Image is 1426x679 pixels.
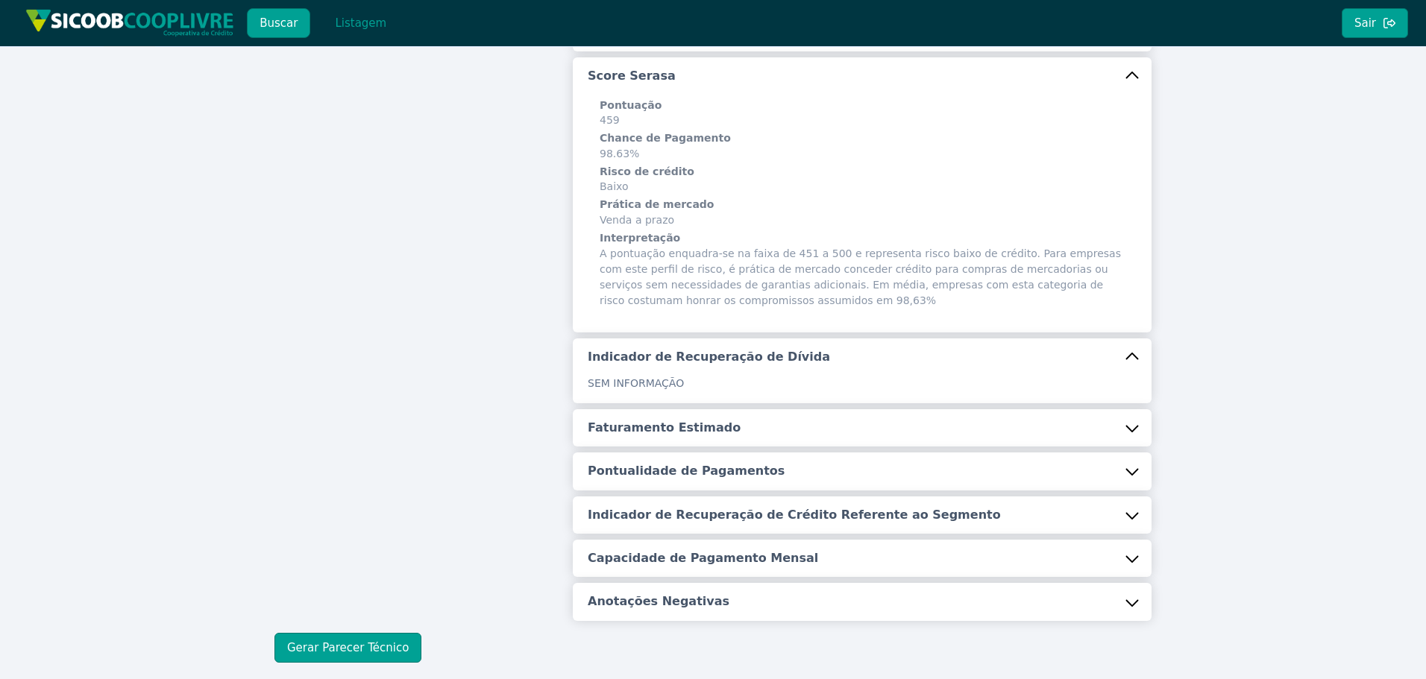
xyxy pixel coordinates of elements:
[573,338,1152,376] button: Indicador de Recuperação de Dívida
[600,165,1125,195] span: Baixo
[588,349,830,365] h5: Indicador de Recuperação de Dívida
[600,98,1125,113] h6: Pontuação
[573,540,1152,577] button: Capacidade de Pagamento Mensal
[588,377,684,389] span: SEM INFORMAÇÃO
[25,9,234,37] img: img/sicoob_cooplivre.png
[274,633,421,663] button: Gerar Parecer Técnico
[600,131,1125,146] h6: Chance de Pagamento
[588,463,785,479] h5: Pontualidade de Pagamentos
[600,98,1125,129] span: 459
[588,550,818,566] h5: Capacidade de Pagamento Mensal
[600,198,1125,212] h6: Prática de mercado
[600,231,1125,246] h6: Interpretação
[1342,8,1408,38] button: Sair
[588,593,729,610] h5: Anotações Negativas
[573,57,1152,95] button: Score Serasa
[600,198,1125,228] span: Venda a prazo
[573,496,1152,534] button: Indicador de Recuperação de Crédito Referente ao Segmento
[588,68,676,84] h5: Score Serasa
[247,8,310,38] button: Buscar
[573,409,1152,446] button: Faturamento Estimado
[588,420,741,436] h5: Faturamento Estimado
[322,8,399,38] button: Listagem
[573,583,1152,620] button: Anotações Negativas
[600,165,1125,180] h6: Risco de crédito
[600,231,1125,309] span: A pontuação enquadra-se na faixa de 451 a 500 e representa risco baixo de crédito. Para empresas ...
[573,452,1152,490] button: Pontualidade de Pagamentos
[588,507,1001,523] h5: Indicador de Recuperação de Crédito Referente ao Segmento
[600,131,1125,162] span: 98.63%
